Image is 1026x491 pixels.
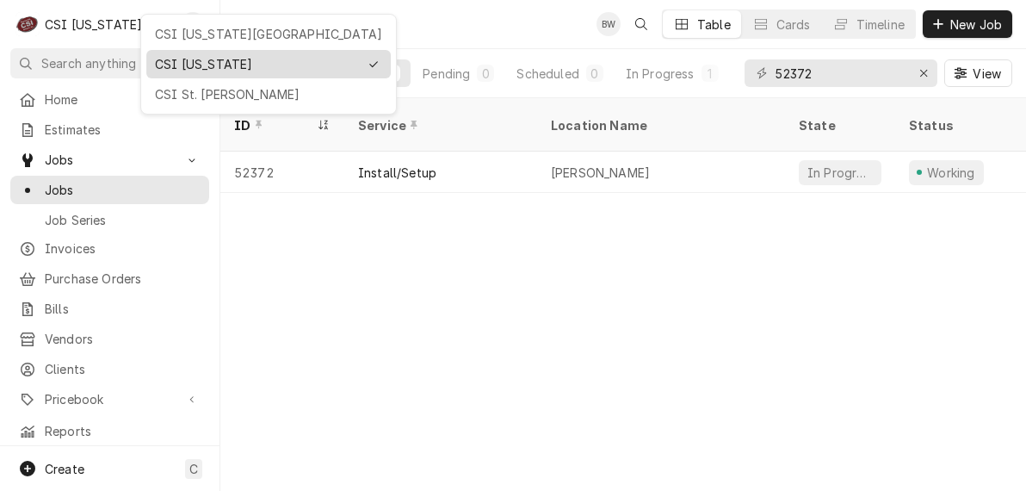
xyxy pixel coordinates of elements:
div: CSI [US_STATE] [155,55,358,73]
span: Jobs [45,181,201,199]
div: CSI [US_STATE][GEOGRAPHIC_DATA] [155,25,382,43]
a: Go to Job Series [10,206,209,234]
a: Go to Jobs [10,176,209,204]
div: CSI St. [PERSON_NAME] [155,85,382,103]
span: Job Series [45,211,201,229]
